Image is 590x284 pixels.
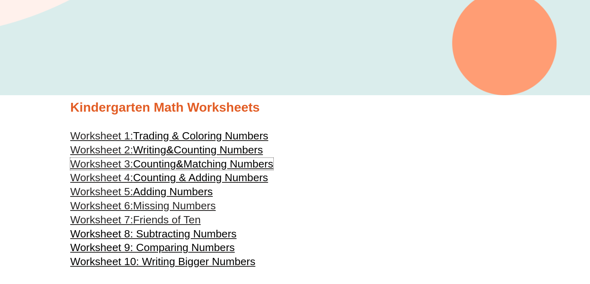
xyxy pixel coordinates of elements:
span: Worksheet 7: [70,214,133,226]
a: Worksheet 4:Counting & Adding Numbers [70,172,268,184]
a: Worksheet 10: Writing Bigger Numbers [70,255,255,268]
span: Adding Numbers [133,186,213,198]
a: Worksheet 3:Counting&Matching Numbers [70,158,273,170]
a: Worksheet 5:Adding Numbers [70,186,213,198]
a: Worksheet 2:Writing&Counting Numbers [70,144,263,156]
span: Worksheet 4: [70,172,133,184]
span: Worksheet 5: [70,186,133,198]
span: Worksheet 1: [70,130,133,142]
a: Worksheet 1:Trading & Coloring Numbers [70,130,268,142]
iframe: Chat Widget [452,193,590,284]
a: Worksheet 7:Friends of Ten [70,214,201,226]
span: Missing Numbers [133,200,216,212]
span: Worksheet 6: [70,200,133,212]
span: Counting Numbers [174,144,263,156]
span: Counting [133,158,176,170]
span: Writing [133,144,166,156]
span: Worksheet 3: [70,158,133,170]
span: Trading & Coloring Numbers [133,130,269,142]
span: Matching Numbers [183,158,273,170]
span: Friends of Ten [133,214,201,226]
a: Worksheet 9: Comparing Numbers [70,241,235,253]
span: Worksheet 2: [70,144,133,156]
span: Counting & Adding Numbers [133,172,268,184]
h2: Kindergarten Math Worksheets [70,99,520,116]
a: Worksheet 6:Missing Numbers [70,200,216,212]
a: Worksheet 8: Subtracting Numbers [70,228,236,240]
